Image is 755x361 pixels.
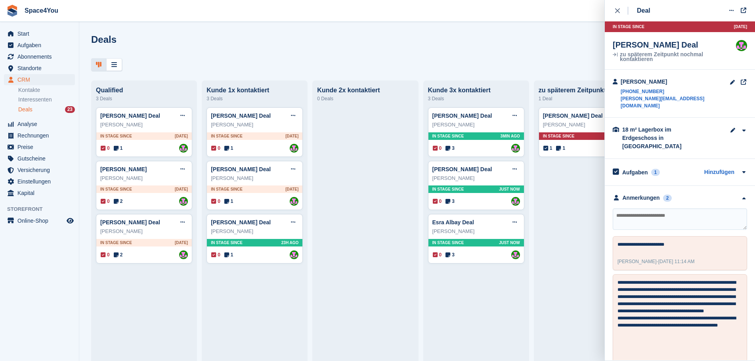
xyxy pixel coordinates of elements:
[17,164,65,176] span: Versicherung
[4,187,75,199] a: menu
[114,198,123,205] span: 2
[4,40,75,51] a: menu
[432,240,464,246] span: In stage since
[206,87,303,94] div: Kunde 1x kontaktiert
[317,94,413,103] div: 0 Deals
[211,133,243,139] span: In stage since
[179,197,188,206] a: Luca-André Talhoff
[499,240,520,246] span: Just now
[511,250,520,259] img: Luca-André Talhoff
[17,51,65,62] span: Abonnements
[433,198,442,205] span: 0
[7,205,79,213] span: Storefront
[317,87,413,94] div: Kunde 2x kontaktiert
[445,198,455,205] span: 3
[211,219,271,225] a: [PERSON_NAME] Deal
[17,28,65,39] span: Start
[17,63,65,74] span: Standorte
[100,186,132,192] span: In stage since
[613,24,644,30] span: In stage since
[432,166,492,172] a: [PERSON_NAME] Deal
[511,144,520,153] img: Luca-André Talhoff
[17,153,65,164] span: Gutscheine
[18,106,32,113] span: Deals
[4,118,75,130] a: menu
[734,24,747,30] span: [DATE]
[736,40,747,51] img: Luca-André Talhoff
[206,94,303,103] div: 3 Deals
[4,153,75,164] a: menu
[224,145,233,152] span: 1
[211,121,298,129] div: [PERSON_NAME]
[211,174,298,182] div: [PERSON_NAME]
[658,259,695,264] span: [DATE] 11:14 AM
[211,186,243,192] span: In stage since
[4,74,75,85] a: menu
[622,169,648,176] h2: Aufgaben
[96,94,192,103] div: 3 Deals
[290,197,298,206] img: Luca-André Talhoff
[428,87,524,94] div: Kunde 3x kontaktiert
[445,145,455,152] span: 3
[4,28,75,39] a: menu
[101,251,110,258] span: 0
[621,78,730,86] div: [PERSON_NAME]
[91,34,117,45] h1: Deals
[175,133,188,139] span: [DATE]
[613,40,736,50] div: [PERSON_NAME] Deal
[100,227,188,235] div: [PERSON_NAME]
[114,145,123,152] span: 1
[17,130,65,141] span: Rechnungen
[18,96,75,104] a: Interessenten
[511,197,520,206] img: Luca-André Talhoff
[100,113,160,119] a: [PERSON_NAME] Deal
[543,145,552,152] span: 1
[4,215,75,226] a: Speisekarte
[290,250,298,259] a: Luca-André Talhoff
[621,88,730,95] a: [PHONE_NUMBER]
[17,118,65,130] span: Analyse
[100,174,188,182] div: [PERSON_NAME]
[543,133,575,139] span: In stage since
[543,121,631,129] div: [PERSON_NAME]
[556,145,565,152] span: 1
[432,121,520,129] div: [PERSON_NAME]
[433,145,442,152] span: 0
[704,168,734,177] a: Hinzufügen
[211,166,271,172] a: [PERSON_NAME] Deal
[224,198,233,205] span: 1
[179,250,188,259] a: Luca-André Talhoff
[65,106,75,113] div: 23
[211,227,298,235] div: [PERSON_NAME]
[539,87,635,94] div: zu späterem Zeitpunkt nochmal kontaktieren
[432,219,474,225] a: Esra Albay Deal
[285,133,298,139] span: [DATE]
[499,186,520,192] span: Just now
[617,259,657,264] span: [PERSON_NAME]
[21,4,61,17] a: Space4You
[65,216,75,225] a: Vorschau-Shop
[100,219,160,225] a: [PERSON_NAME] Deal
[4,130,75,141] a: menu
[4,51,75,62] a: menu
[179,144,188,153] a: Luca-André Talhoff
[211,145,220,152] span: 0
[613,52,736,61] div: zu späterem Zeitpunkt nochmal kontaktieren
[211,113,271,119] a: [PERSON_NAME] Deal
[432,227,520,235] div: [PERSON_NAME]
[18,96,52,103] span: Interessenten
[432,113,492,119] a: [PERSON_NAME] Deal
[501,133,520,139] span: 3MIN AGO
[17,215,65,226] span: Online-Shop
[617,258,695,265] div: -
[4,141,75,153] a: menu
[100,121,188,129] div: [PERSON_NAME]
[101,198,110,205] span: 0
[290,144,298,153] a: Luca-André Talhoff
